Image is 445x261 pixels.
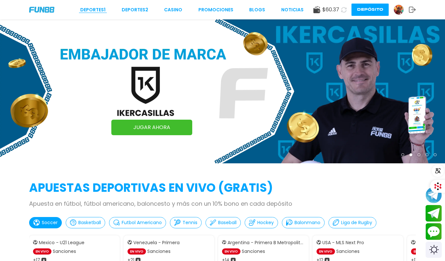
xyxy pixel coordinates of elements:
[133,239,180,246] p: Venezuela - Primera
[39,239,84,246] p: Mexico - U21 League
[29,199,416,208] p: Apuesta en fútbol, fútbol americano, baloncesto y más con un 10% bono en cada depósito
[328,217,376,228] button: Liga de Rugby
[245,217,278,228] button: Hockey
[33,248,51,255] p: EN VIVO
[198,6,233,13] a: Promociones
[281,6,304,13] a: NOTICIAS
[80,6,106,13] a: Deportes1
[111,120,192,135] a: JUGAR AHORA
[282,217,325,228] button: Balonmano
[336,248,360,255] p: Sanciones
[66,217,105,228] button: Basketball
[122,6,148,13] a: Deportes2
[426,242,442,258] div: Switch theme
[341,219,372,226] p: Liga de Rugby
[411,248,429,255] p: EN VIVO
[42,219,58,226] p: Soccer
[183,219,197,226] p: Tennis
[257,219,274,226] p: Hockey
[317,248,335,255] p: EN VIVO
[218,219,237,226] p: Baseball
[228,239,305,246] p: Argentina - Primera B Metropolitana
[147,248,171,255] p: Sanciones
[78,219,101,226] p: Basketball
[53,248,76,255] p: Sanciones
[29,7,54,12] img: Company Logo
[222,248,240,255] p: EN VIVO
[242,248,265,255] p: Sanciones
[295,219,320,226] p: Balonmano
[394,5,404,15] img: Avatar
[170,217,202,228] button: Tennis
[109,217,166,228] button: Futbol Americano
[128,248,146,255] p: EN VIVO
[29,179,416,197] h2: APUESTAS DEPORTIVAS EN VIVO (gratis)
[394,5,409,15] a: Avatar
[322,239,364,246] p: USA - MLS Next Pro
[426,205,442,222] button: Join telegram
[426,223,442,240] button: Contact customer service
[351,4,389,16] button: Depósito
[249,6,265,13] a: BLOGS
[322,6,339,14] span: $ 60.37
[426,187,442,203] button: Join telegram channel
[122,219,162,226] p: Futbol Americano
[206,217,241,228] button: Baseball
[29,217,62,228] button: Soccer
[164,6,182,13] a: CASINO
